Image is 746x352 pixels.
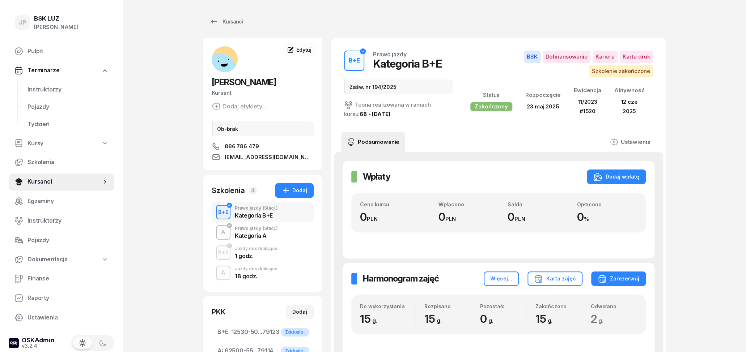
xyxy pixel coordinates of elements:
button: B+E [344,51,364,71]
span: Kursy [27,139,43,148]
span: Dofinansowanie [543,51,590,63]
span: Terminarze [27,66,59,75]
div: Prawo jazdy [235,206,278,210]
span: 15 [360,312,381,325]
span: (Stacj.) [263,226,278,231]
small: PLN [514,215,525,222]
div: 1 godz. [235,253,277,259]
button: Karta zajęć [527,271,582,286]
div: PKK [212,307,225,317]
span: Pojazdy [27,236,109,245]
span: Ustawienia [27,313,109,322]
div: B+E [215,207,232,216]
div: Opłacono [577,201,637,207]
div: Jazdy doszkalające [235,246,277,251]
span: 15 [424,312,445,325]
div: 18 godz. [235,273,277,279]
a: Edytuj [282,43,317,56]
button: B+E [216,205,230,219]
h2: Wpłaty [363,171,390,183]
div: Cena kursu [360,201,429,207]
a: Ustawienia [604,132,656,152]
small: PLN [445,215,456,222]
a: Szkolenia [9,154,114,171]
h2: Harmonogram zajęć [363,273,439,284]
div: Dodaj [292,308,307,316]
div: B+E [215,248,232,257]
a: Raporty [9,289,114,307]
span: Raporty [27,293,109,303]
button: Zarezerwuj [591,271,646,286]
button: APrawo jazdy(Stacj.)Kategoria A [212,222,314,242]
div: 0 [360,210,429,224]
div: OSKAdmin [22,337,55,343]
span: Egzaminy [27,197,109,206]
button: Więcej... [484,271,519,286]
span: 2 [591,312,607,325]
span: Instruktorzy [27,85,109,94]
div: Zakończony [470,102,512,111]
a: Terminarze [9,62,114,79]
a: Egzaminy [9,193,114,210]
a: [EMAIL_ADDRESS][DOMAIN_NAME] [212,153,314,162]
a: Dokumentacja [9,251,114,268]
div: Kategoria A [235,233,278,239]
div: Ewidencja [574,86,601,95]
button: A [216,225,230,240]
div: BSK LUZ [34,16,79,22]
span: Tydzień [27,120,109,129]
span: Kursanci [27,177,101,186]
a: 68 - [DATE] [360,111,390,117]
button: BSKDofinansowanieKarieraKarta drukSzkolenie zakończone [468,51,653,77]
button: AJazdy doszkalające18 godz. [212,263,314,283]
div: Prawo jazdy [235,226,278,231]
small: g. [547,317,552,324]
button: Dodaj [286,305,314,319]
div: 12 cze 2025 [614,97,644,116]
a: Kursy [9,135,114,152]
span: JP [19,20,26,26]
div: Zakończono [535,303,582,309]
span: 12530-50...79123 [217,327,308,337]
small: g. [372,317,377,324]
span: Pojazdy [27,102,109,112]
div: A [218,267,228,279]
div: Saldo [508,201,568,207]
div: Kursant [212,88,314,98]
div: 0 [480,312,526,326]
span: Szkolenie zakończone [589,65,653,77]
a: Kursanci [203,14,249,29]
div: Kategoria B+E [373,57,442,70]
button: Dodaj etykiety... [212,102,266,111]
div: Dodaj wpłatę [593,172,639,181]
div: B+E [346,55,363,67]
small: g. [437,317,442,324]
span: B+E: [217,327,229,337]
div: 11/2023 #1520 [574,97,601,116]
a: Podsumowanie [341,132,405,152]
span: (Stacj.) [263,206,278,210]
span: 4 [249,187,257,194]
div: 0 [577,210,637,224]
a: Tydzień [22,116,114,133]
a: Pulpit [9,43,114,60]
small: g. [598,317,603,324]
div: Zarezerwuj [598,274,639,283]
div: Prawo jazdy [373,51,406,57]
div: 0 [508,210,568,224]
div: Rozpoczęcie [525,90,561,100]
img: logo-xs-dark@2x.png [9,338,19,348]
span: [PERSON_NAME] [212,77,276,87]
a: Pojazdy [9,232,114,249]
div: Więcej... [490,274,512,283]
span: Szkolenia [27,158,109,167]
a: Kursanci [9,173,114,190]
div: Szkolenia [212,185,245,196]
div: Karta zajęć [534,274,576,283]
button: B+EJazdy doszkalające1 godz. [212,242,314,263]
span: Pulpit [27,47,109,56]
a: 886 786 479 [212,142,314,151]
span: Dokumentacja [27,255,68,264]
div: Zaśw. nr 194/2025 [344,80,453,94]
